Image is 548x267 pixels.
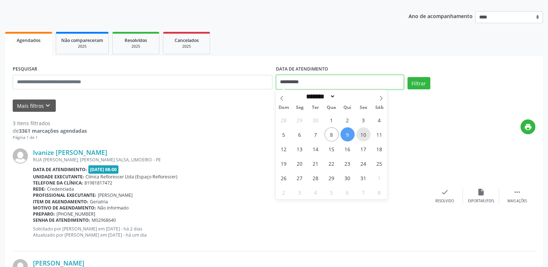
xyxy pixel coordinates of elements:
div: Resolvido [435,199,454,204]
span: Outubro 29, 2025 [325,171,339,185]
span: Outubro 3, 2025 [356,113,371,127]
b: Item de agendamento: [33,199,88,205]
img: img [13,148,28,164]
span: Não compareceram [61,37,103,43]
span: Outubro 6, 2025 [293,127,307,141]
span: Outubro 9, 2025 [340,127,355,141]
span: Outubro 17, 2025 [356,142,371,156]
span: Setembro 28, 2025 [277,113,291,127]
i: check [441,188,449,196]
label: DATA DE ATENDIMENTO [276,64,328,75]
span: Geriatria [90,199,108,205]
span: Outubro 14, 2025 [309,142,323,156]
span: Novembro 7, 2025 [356,185,371,199]
span: Outubro 26, 2025 [277,171,291,185]
span: Clínica Reflorescer Ltda (Espaço Reflorescer) [85,174,177,180]
i: print [524,123,532,131]
button: Filtrar [407,77,430,89]
b: Telefone da clínica: [33,180,83,186]
span: Outubro 8, 2025 [325,127,339,141]
span: Dom [276,105,292,110]
span: Outubro 11, 2025 [372,127,386,141]
strong: 3361 marcações agendadas [19,127,87,134]
span: Outubro 1, 2025 [325,113,339,127]
span: Novembro 5, 2025 [325,185,339,199]
b: Profissional executante: [33,192,96,198]
i:  [513,188,521,196]
span: Outubro 18, 2025 [372,142,386,156]
span: Outubro 24, 2025 [356,156,371,170]
div: Página 1 de 1 [13,135,87,141]
span: Outubro 4, 2025 [372,113,386,127]
span: Setembro 30, 2025 [309,113,323,127]
span: Outubro 31, 2025 [356,171,371,185]
i: insert_drive_file [477,188,485,196]
span: Outubro 10, 2025 [356,127,371,141]
input: Year [335,93,359,100]
span: Ter [308,105,323,110]
span: 81981817472 [84,180,112,186]
span: Novembro 8, 2025 [372,185,386,199]
span: Outubro 7, 2025 [309,127,323,141]
span: Credenciada [47,186,74,192]
span: Outubro 20, 2025 [293,156,307,170]
div: Exportar (PDF) [468,199,494,204]
span: Outubro 27, 2025 [293,171,307,185]
span: [DATE] 08:00 [88,165,119,174]
div: 2025 [168,44,205,49]
p: Solicitado por [PERSON_NAME] em [DATE] - há 2 dias Atualizado por [PERSON_NAME] em [DATE] - há um... [33,226,427,238]
span: Outubro 16, 2025 [340,142,355,156]
span: Sex [355,105,371,110]
div: RUA [PERSON_NAME], [PERSON_NAME] SALSA, LIMOEIRO - PE [33,157,427,163]
span: Outubro 15, 2025 [325,142,339,156]
a: Ivanize [PERSON_NAME] [33,148,107,156]
div: 3 itens filtrados [13,119,87,127]
span: Seg [292,105,308,110]
span: Novembro 4, 2025 [309,185,323,199]
select: Month [304,93,336,100]
i: keyboard_arrow_down [44,102,52,110]
span: Qui [339,105,355,110]
div: 2025 [61,44,103,49]
span: Outubro 30, 2025 [340,171,355,185]
span: M02968640 [92,217,116,223]
label: PESQUISAR [13,64,37,75]
b: Unidade executante: [33,174,84,180]
p: Ano de acompanhamento [409,11,473,20]
span: [PERSON_NAME] [98,192,133,198]
b: Preparo: [33,211,55,217]
span: Novembro 1, 2025 [372,171,386,185]
button: print [520,119,535,134]
span: Outubro 23, 2025 [340,156,355,170]
a: [PERSON_NAME] [33,259,84,267]
span: Outubro 25, 2025 [372,156,386,170]
span: Novembro 3, 2025 [293,185,307,199]
span: Outubro 13, 2025 [293,142,307,156]
span: Agendados [17,37,41,43]
span: Outubro 28, 2025 [309,171,323,185]
div: de [13,127,87,135]
span: Outubro 22, 2025 [325,156,339,170]
button: Mais filtroskeyboard_arrow_down [13,99,56,112]
span: Novembro 6, 2025 [340,185,355,199]
b: Data de atendimento: [33,166,87,173]
div: 2025 [118,44,154,49]
b: Motivo de agendamento: [33,205,96,211]
span: Resolvidos [125,37,147,43]
span: Outubro 21, 2025 [309,156,323,170]
div: Mais ações [507,199,527,204]
span: Outubro 2, 2025 [340,113,355,127]
span: Cancelados [175,37,199,43]
span: Outubro 12, 2025 [277,142,291,156]
b: Senha de atendimento: [33,217,90,223]
b: Rede: [33,186,46,192]
span: Outubro 5, 2025 [277,127,291,141]
span: Novembro 2, 2025 [277,185,291,199]
span: Qua [323,105,339,110]
span: Não informado [97,205,129,211]
span: Outubro 19, 2025 [277,156,291,170]
span: [PHONE_NUMBER] [57,211,95,217]
span: Sáb [371,105,387,110]
span: Setembro 29, 2025 [293,113,307,127]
